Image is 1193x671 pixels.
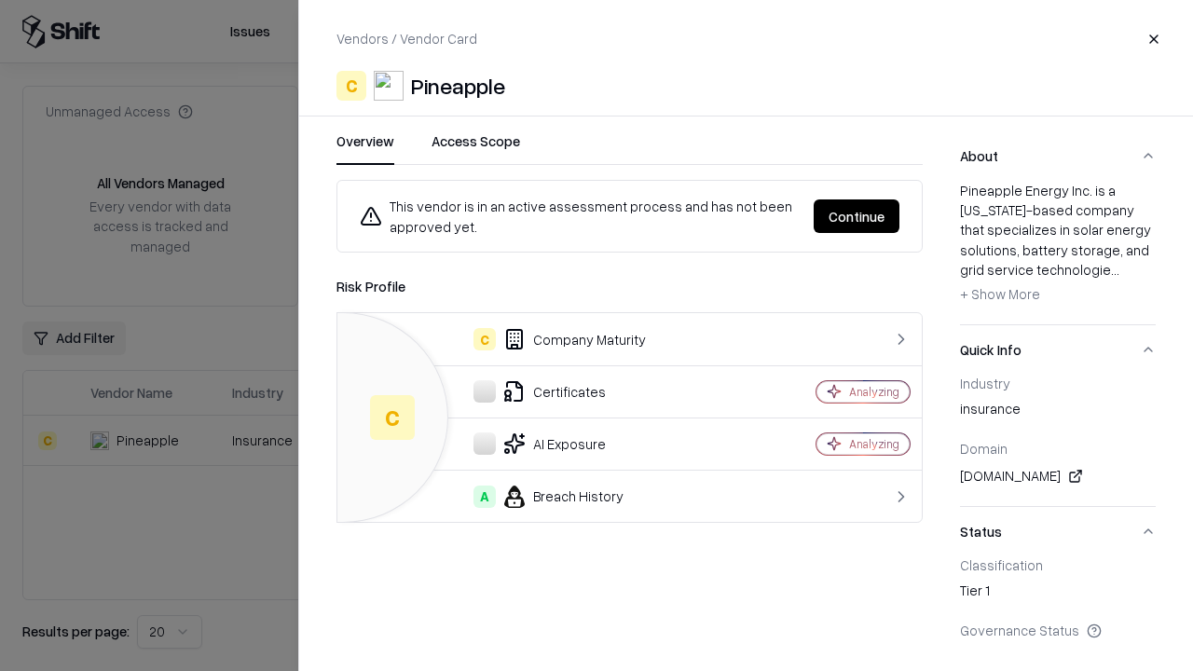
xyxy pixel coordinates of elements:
div: Quick Info [960,375,1156,506]
button: Quick Info [960,325,1156,375]
button: Continue [814,199,899,233]
div: Certificates [352,380,751,403]
div: Domain [960,440,1156,457]
div: Governance Status [960,622,1156,638]
div: Pineapple [411,71,505,101]
div: C [336,71,366,101]
div: A [473,486,496,508]
span: + Show More [960,285,1040,302]
div: Analyzing [849,436,899,452]
div: Classification [960,556,1156,573]
div: Company Maturity [352,328,751,350]
p: Vendors / Vendor Card [336,29,477,48]
button: Overview [336,131,394,165]
div: About [960,181,1156,324]
div: Industry [960,375,1156,391]
div: Analyzing [849,384,899,400]
div: C [370,395,415,440]
div: insurance [960,399,1156,425]
button: About [960,131,1156,181]
div: [DOMAIN_NAME] [960,465,1156,487]
div: Risk Profile [336,275,923,297]
div: AI Exposure [352,432,751,455]
div: This vendor is in an active assessment process and has not been approved yet. [360,196,799,237]
button: + Show More [960,280,1040,309]
div: Tier 1 [960,581,1156,607]
div: Breach History [352,486,751,508]
div: C [473,328,496,350]
span: ... [1111,261,1119,278]
button: Access Scope [432,131,520,165]
button: Status [960,507,1156,556]
div: Pineapple Energy Inc. is a [US_STATE]-based company that specializes in solar energy solutions, b... [960,181,1156,309]
img: Pineapple [374,71,404,101]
